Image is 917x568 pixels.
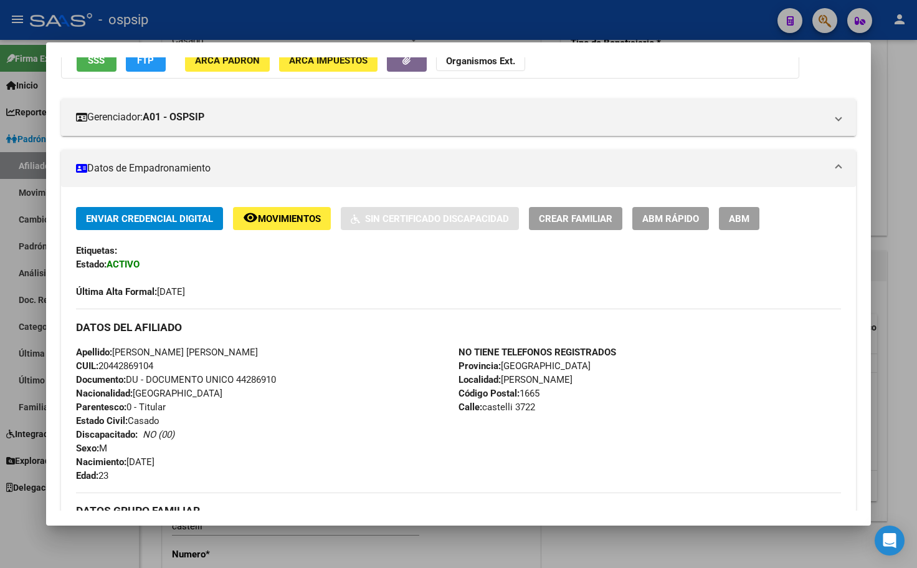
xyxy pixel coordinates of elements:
[76,415,159,426] span: Casado
[61,150,857,187] mat-expansion-panel-header: Datos de Empadronamiento
[642,213,699,224] span: ABM Rápido
[76,443,107,454] span: M
[458,402,535,413] span: castelli 3722
[76,402,166,413] span: 0 - Titular
[76,456,154,468] span: [DATE]
[76,429,138,440] strong: Discapacitado:
[76,207,223,230] button: Enviar Credencial Digital
[76,286,185,297] span: [DATE]
[126,49,166,72] button: FTP
[143,110,204,125] strong: A01 - OSPSIP
[76,161,827,176] mat-panel-title: Datos de Empadronamiento
[76,259,107,270] strong: Estado:
[76,415,128,426] strong: Estado Civil:
[458,388,520,399] strong: Código Postal:
[458,347,616,358] strong: NO TIENE TELEFONOS REGISTRADOS
[88,55,105,66] span: SSS
[279,49,378,72] button: ARCA Impuestos
[76,456,126,468] strong: Nacimiento:
[77,49,116,72] button: SSS
[76,374,126,385] strong: Documento:
[289,55,368,66] span: ARCA Impuestos
[632,207,709,230] button: ABM Rápido
[76,347,258,358] span: [PERSON_NAME] [PERSON_NAME]
[365,213,509,224] span: Sin Certificado Discapacidad
[61,99,857,136] mat-expansion-panel-header: Gerenciador:A01 - OSPSIP
[458,374,573,385] span: [PERSON_NAME]
[458,374,501,385] strong: Localidad:
[76,110,827,125] mat-panel-title: Gerenciador:
[76,402,126,413] strong: Parentesco:
[436,49,525,72] button: Organismos Ext.
[76,388,133,399] strong: Nacionalidad:
[76,286,157,297] strong: Última Alta Formal:
[76,360,153,372] span: 20442869104
[529,207,622,230] button: Crear Familiar
[76,360,98,372] strong: CUIL:
[137,55,154,66] span: FTP
[143,429,174,440] i: NO (00)
[195,55,260,66] span: ARCA Padrón
[341,207,519,230] button: Sin Certificado Discapacidad
[76,347,112,358] strong: Apellido:
[875,526,905,556] div: Open Intercom Messenger
[719,207,759,230] button: ABM
[458,360,591,372] span: [GEOGRAPHIC_DATA]
[107,259,140,270] strong: ACTIVO
[76,245,117,256] strong: Etiquetas:
[458,360,501,372] strong: Provincia:
[86,213,213,224] span: Enviar Credencial Digital
[76,470,98,481] strong: Edad:
[76,374,276,385] span: DU - DOCUMENTO UNICO 44286910
[76,504,842,517] h3: DATOS GRUPO FAMILIAR
[185,49,270,72] button: ARCA Padrón
[258,213,321,224] span: Movimientos
[76,470,108,481] span: 23
[446,55,515,67] strong: Organismos Ext.
[243,210,258,225] mat-icon: remove_red_eye
[458,402,482,413] strong: Calle:
[233,207,331,230] button: Movimientos
[76,320,842,334] h3: DATOS DEL AFILIADO
[76,443,99,454] strong: Sexo:
[458,388,539,399] span: 1665
[76,388,222,399] span: [GEOGRAPHIC_DATA]
[729,213,749,224] span: ABM
[539,213,612,224] span: Crear Familiar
